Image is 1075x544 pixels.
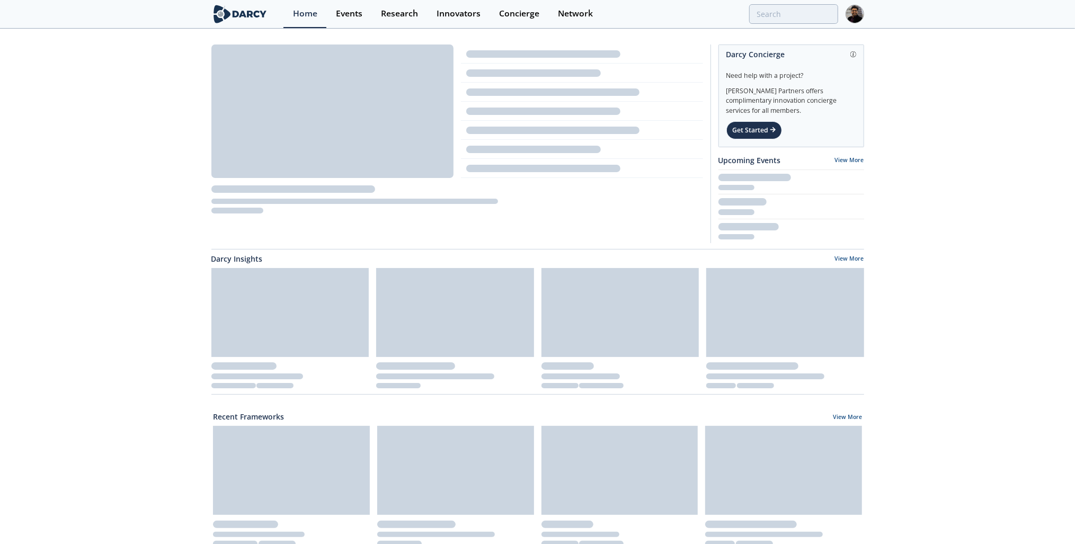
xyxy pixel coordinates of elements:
[846,5,864,23] img: Profile
[833,413,862,423] a: View More
[718,155,781,166] a: Upcoming Events
[726,45,856,64] div: Darcy Concierge
[499,10,539,18] div: Concierge
[558,10,593,18] div: Network
[726,121,782,139] div: Get Started
[749,4,838,24] input: Advanced Search
[213,411,284,422] a: Recent Frameworks
[381,10,418,18] div: Research
[726,64,856,81] div: Need help with a project?
[850,51,856,57] img: information.svg
[336,10,362,18] div: Events
[437,10,481,18] div: Innovators
[726,81,856,115] div: [PERSON_NAME] Partners offers complimentary innovation concierge services for all members.
[211,253,263,264] a: Darcy Insights
[293,10,317,18] div: Home
[835,255,864,264] a: View More
[211,5,269,23] img: logo-wide.svg
[835,156,864,164] a: View More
